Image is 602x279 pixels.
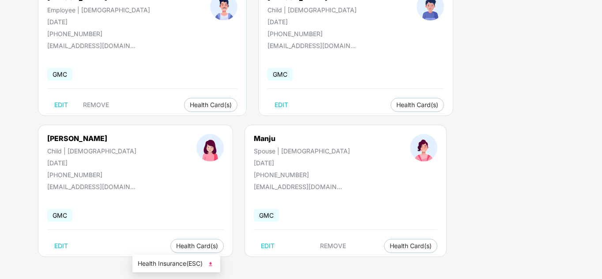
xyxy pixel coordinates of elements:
span: EDIT [261,242,275,249]
button: Health Card(s) [391,98,444,112]
div: [PERSON_NAME] [47,134,136,143]
span: Health Card(s) [390,244,432,248]
button: REMOVE [76,98,116,112]
button: EDIT [47,239,75,253]
span: EDIT [54,101,68,108]
button: REMOVE [313,239,353,253]
div: Child | [DEMOGRAPHIC_DATA] [47,147,136,155]
div: Spouse | [DEMOGRAPHIC_DATA] [254,147,350,155]
span: Health Card(s) [176,244,218,248]
div: [EMAIL_ADDRESS][DOMAIN_NAME] [254,183,342,190]
span: Health Card(s) [396,103,438,107]
span: Health Insurance(ESC) [138,259,215,268]
div: [EMAIL_ADDRESS][DOMAIN_NAME] [47,42,135,49]
div: [PHONE_NUMBER] [47,30,150,37]
span: GMC [267,68,293,81]
div: Manju [254,134,350,143]
span: REMOVE [83,101,109,108]
div: [PHONE_NUMBER] [267,30,357,37]
span: GMC [47,68,72,81]
span: Health Card(s) [190,103,232,107]
div: [DATE] [254,159,350,167]
span: GMC [47,209,72,222]
div: [PHONE_NUMBER] [47,171,136,179]
span: REMOVE [320,242,346,249]
button: Health Card(s) [184,98,237,112]
div: [DATE] [267,18,357,26]
div: [EMAIL_ADDRESS][DOMAIN_NAME] [47,183,135,190]
span: EDIT [275,101,288,108]
div: Employee | [DEMOGRAPHIC_DATA] [47,6,150,14]
span: EDIT [54,242,68,249]
img: profileImage [410,134,437,161]
div: [DATE] [47,18,150,26]
div: Child | [DEMOGRAPHIC_DATA] [267,6,357,14]
button: EDIT [254,239,282,253]
img: profileImage [196,134,224,161]
button: Health Card(s) [170,239,224,253]
button: EDIT [267,98,295,112]
div: [EMAIL_ADDRESS][DOMAIN_NAME] [267,42,356,49]
div: [PHONE_NUMBER] [254,171,350,179]
img: svg+xml;base64,PHN2ZyB4bWxucz0iaHR0cDovL3d3dy53My5vcmcvMjAwMC9zdmciIHhtbG5zOnhsaW5rPSJodHRwOi8vd3... [206,260,215,268]
button: EDIT [47,98,75,112]
div: [DATE] [47,159,136,167]
span: GMC [254,209,279,222]
button: Health Card(s) [384,239,437,253]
